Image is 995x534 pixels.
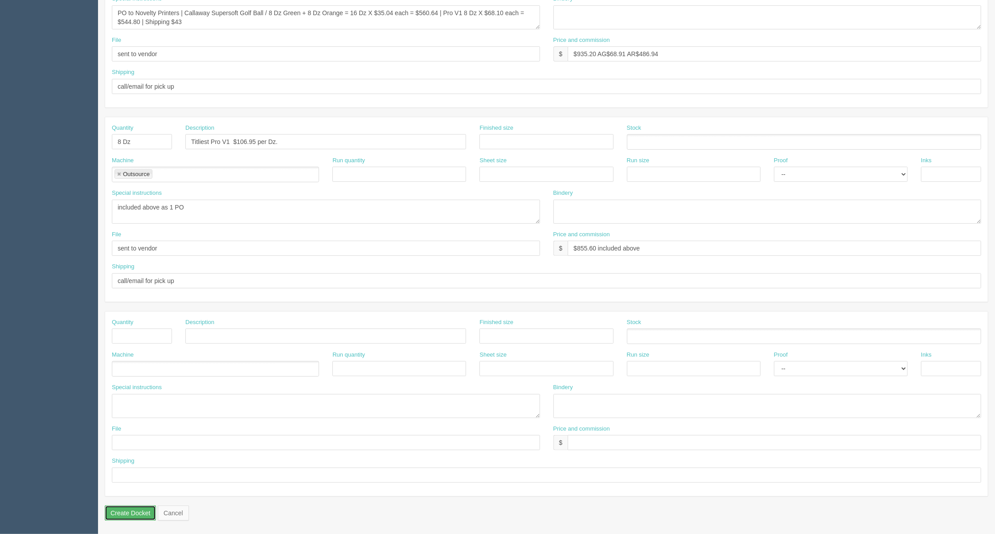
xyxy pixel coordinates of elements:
[553,189,573,197] label: Bindery
[112,189,162,197] label: Special instructions
[112,457,135,465] label: Shipping
[553,435,568,450] div: $
[332,351,365,359] label: Run quantity
[553,230,610,239] label: Price and commission
[112,263,135,271] label: Shipping
[479,318,513,327] label: Finished size
[553,46,568,62] div: $
[479,156,507,165] label: Sheet size
[164,509,183,517] span: translation missing: en.helpers.links.cancel
[627,156,650,165] label: Run size
[774,351,788,359] label: Proof
[479,351,507,359] label: Sheet size
[627,318,642,327] label: Stock
[553,425,610,433] label: Price and commission
[332,156,365,165] label: Run quantity
[921,156,932,165] label: Inks
[627,124,642,132] label: Stock
[158,505,189,521] a: Cancel
[112,36,121,45] label: File
[112,318,133,327] label: Quantity
[553,383,573,392] label: Bindery
[112,68,135,77] label: Shipping
[185,124,214,132] label: Description
[921,351,932,359] label: Inks
[553,36,610,45] label: Price and commission
[112,351,134,359] label: Machine
[774,156,788,165] label: Proof
[479,124,513,132] label: Finished size
[123,171,150,177] div: Outsource
[553,241,568,256] div: $
[112,156,134,165] label: Machine
[627,351,650,359] label: Run size
[185,318,214,327] label: Description
[112,230,121,239] label: File
[112,124,133,132] label: Quantity
[112,425,121,433] label: File
[105,505,156,521] input: Create Docket
[112,383,162,392] label: Special instructions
